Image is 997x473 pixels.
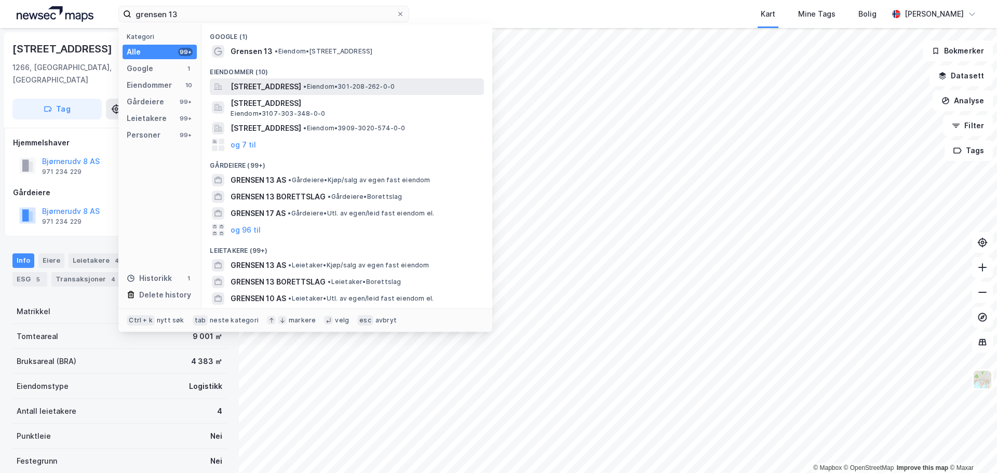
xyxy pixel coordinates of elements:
div: Bolig [858,8,877,20]
div: 1266, [GEOGRAPHIC_DATA], [GEOGRAPHIC_DATA] [12,61,144,86]
span: Leietaker • Kjøp/salg av egen fast eiendom [288,261,429,269]
div: Leietakere [69,253,126,268]
span: Gårdeiere • Borettslag [328,193,402,201]
a: Mapbox [813,464,842,471]
div: 10 [184,81,193,89]
span: • [288,209,291,217]
div: 99+ [178,98,193,106]
div: 99+ [178,114,193,123]
div: Eiere [38,253,64,268]
div: Gårdeiere (99+) [201,153,492,172]
div: Eiendomstype [17,380,69,393]
div: avbryt [375,316,397,325]
div: [PERSON_NAME] [905,8,964,20]
span: Leietaker • Utl. av egen/leid fast eiendom el. [288,294,434,303]
div: 5 [33,274,43,285]
span: Leietaker • Borettslag [328,278,401,286]
span: • [288,294,291,302]
div: Eiendommer [127,79,172,91]
span: GRENSEN 10 AS [231,292,286,305]
div: nytt søk [157,316,184,325]
div: velg [335,316,349,325]
button: Tag [12,99,102,119]
div: Google [127,62,153,75]
div: tab [193,315,208,326]
div: Logistikk [189,380,222,393]
button: og 7 til [231,139,256,151]
span: Gårdeiere • Kjøp/salg av egen fast eiendom [288,176,430,184]
div: Nei [210,455,222,467]
div: Leietakere (99+) [201,238,492,257]
span: • [328,193,331,200]
span: • [328,278,331,286]
div: neste kategori [210,316,259,325]
span: GRENSEN 13 BORETTSLAG [231,276,326,288]
div: 4 [108,274,118,285]
input: Søk på adresse, matrikkel, gårdeiere, leietakere eller personer [131,6,396,22]
div: Hjemmelshaver [13,137,226,149]
div: 1 [184,274,193,282]
div: Info [12,253,34,268]
div: 971 234 229 [42,218,82,226]
div: Alle [127,46,141,58]
div: Kontrollprogram for chat [945,423,997,473]
span: GRENSEN 13 AS [231,259,286,272]
div: Punktleie [17,430,51,442]
div: markere [289,316,316,325]
iframe: Chat Widget [945,423,997,473]
div: 9 001 ㎡ [193,330,222,343]
div: Ctrl + k [127,315,155,326]
div: [STREET_ADDRESS] [12,40,114,57]
span: • [288,261,291,269]
span: • [303,124,306,132]
div: 1 [184,64,193,73]
div: Tomteareal [17,330,58,343]
span: Eiendom • [STREET_ADDRESS] [275,47,372,56]
img: Z [973,370,992,389]
div: Nei [210,430,222,442]
div: 4 [112,255,122,266]
div: 99+ [178,131,193,139]
div: Gårdeiere [13,186,226,199]
div: Bruksareal (BRA) [17,355,76,368]
div: 971 234 229 [42,168,82,176]
div: Leietakere [127,112,167,125]
div: Personer [127,129,160,141]
span: • [303,83,306,90]
div: Kart [761,8,775,20]
span: Eiendom • 3107-303-348-0-0 [231,110,325,118]
div: esc [357,315,373,326]
div: Gårdeiere [127,96,164,108]
div: Eiendommer (10) [201,60,492,78]
div: 4 383 ㎡ [191,355,222,368]
div: Kategori [127,33,197,40]
span: [STREET_ADDRESS] [231,80,301,93]
button: Datasett [929,65,993,86]
img: logo.a4113a55bc3d86da70a041830d287a7e.svg [17,6,93,22]
span: Grensen 13 [231,45,273,58]
span: Eiendom • 301-208-262-0-0 [303,83,395,91]
div: 4 [217,405,222,417]
div: Festegrunn [17,455,57,467]
button: Bokmerker [923,40,993,61]
span: GRENSEN 17 AS [231,207,286,220]
div: 99+ [178,48,193,56]
span: • [275,47,278,55]
div: Transaksjoner [51,272,123,287]
div: ESG [12,272,47,287]
div: Mine Tags [798,8,836,20]
span: • [288,176,291,184]
button: Tags [945,140,993,161]
button: Analyse [933,90,993,111]
span: GRENSEN 13 BORETTSLAG [231,191,326,203]
span: Gårdeiere • Utl. av egen/leid fast eiendom el. [288,209,434,218]
span: GRENSEN 13 AS [231,174,286,186]
button: Filter [943,115,993,136]
div: Historikk [127,272,172,285]
div: Google (1) [201,24,492,43]
div: Delete history [139,289,191,301]
span: [STREET_ADDRESS] [231,122,301,134]
a: OpenStreetMap [844,464,894,471]
a: Improve this map [897,464,948,471]
button: og 96 til [231,224,261,236]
